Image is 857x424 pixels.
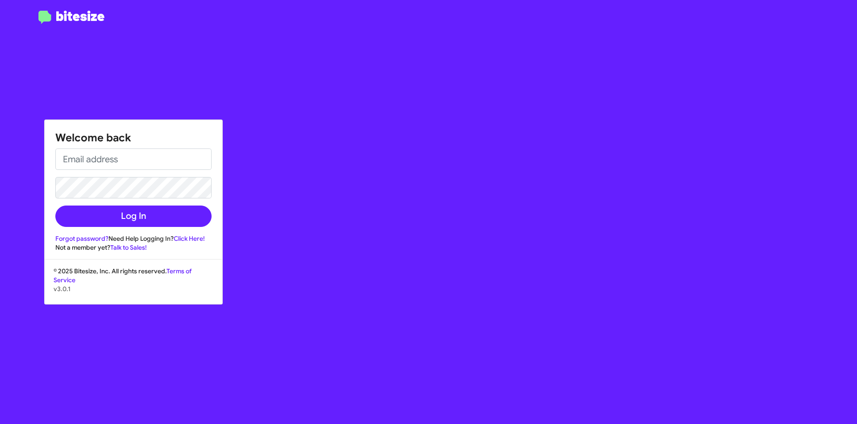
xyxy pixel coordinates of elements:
input: Email address [55,148,212,170]
div: © 2025 Bitesize, Inc. All rights reserved. [45,267,222,304]
div: Need Help Logging In? [55,234,212,243]
p: v3.0.1 [54,284,213,293]
div: Not a member yet? [55,243,212,252]
a: Click Here! [174,235,205,243]
h1: Welcome back [55,131,212,145]
a: Talk to Sales! [110,243,147,251]
a: Forgot password? [55,235,108,243]
button: Log In [55,206,212,227]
